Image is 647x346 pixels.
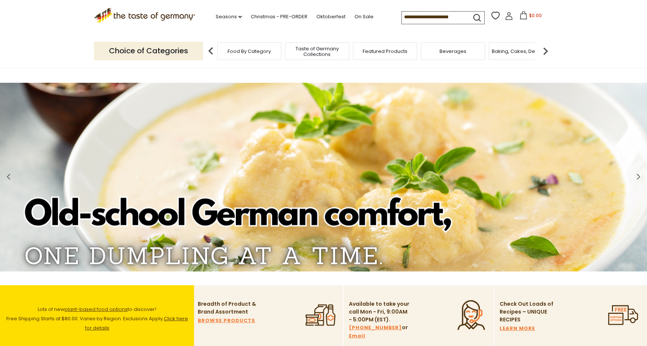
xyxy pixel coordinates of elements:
[65,306,128,313] a: plant-based food options
[198,317,255,325] a: BROWSE PRODUCTS
[6,306,188,331] span: Lots of new to discover! Free Shipping Starts at $80.00. Varies by Region. Exclusions Apply.
[363,48,407,54] a: Featured Products
[287,46,347,57] a: Taste of Germany Collections
[354,13,373,21] a: On Sale
[216,13,242,21] a: Seasons
[500,324,535,333] a: LEARN MORE
[94,42,203,60] p: Choice of Categories
[228,48,271,54] a: Food By Category
[349,324,402,332] a: [PHONE_NUMBER]
[500,300,554,324] p: Check Out Loads of Recipes – UNIQUE RECIPES
[492,48,550,54] a: Baking, Cakes, Desserts
[316,13,346,21] a: Oktoberfest
[349,300,410,340] p: Available to take your call Mon - Fri, 9:00AM - 5:00PM (EST). or
[349,332,365,340] a: Email
[203,44,218,59] img: previous arrow
[251,13,307,21] a: Christmas - PRE-ORDER
[515,11,546,22] button: $0.00
[538,44,553,59] img: next arrow
[529,12,542,19] span: $0.00
[198,300,259,316] p: Breadth of Product & Brand Assortment
[440,48,466,54] a: Beverages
